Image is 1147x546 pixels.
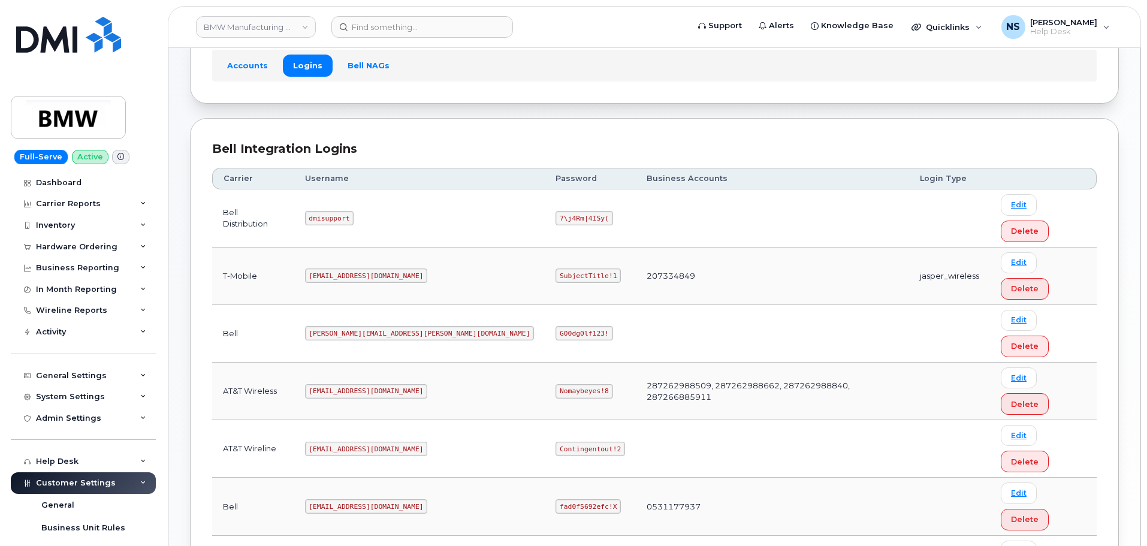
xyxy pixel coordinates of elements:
th: Login Type [909,168,990,189]
span: Knowledge Base [821,20,894,32]
button: Delete [1001,278,1049,300]
td: Bell [212,305,294,363]
button: Delete [1001,509,1049,530]
td: T-Mobile [212,248,294,305]
a: Edit [1001,194,1037,215]
a: Alerts [750,14,802,38]
code: G00dg0lf123! [556,326,612,340]
input: Find something... [331,16,513,38]
div: Noah Shelton [993,15,1118,39]
code: 7\j4Rm|4ISy( [556,211,612,225]
span: Alerts [769,20,794,32]
button: Delete [1001,451,1049,472]
code: fad0f5692efc!X [556,499,621,514]
code: [EMAIL_ADDRESS][DOMAIN_NAME] [305,442,428,456]
iframe: Messenger Launcher [1095,494,1138,537]
span: Help Desk [1030,27,1097,37]
td: Bell [212,478,294,535]
code: Nomaybeyes!8 [556,384,612,399]
span: Quicklinks [926,22,970,32]
a: Edit [1001,425,1037,446]
a: Edit [1001,252,1037,273]
a: Edit [1001,482,1037,503]
a: Support [690,14,750,38]
th: Carrier [212,168,294,189]
span: Delete [1011,283,1039,294]
th: Password [545,168,636,189]
td: 287262988509, 287262988662, 287262988840, 287266885911 [636,363,909,420]
a: BMW Manufacturing Co LLC [196,16,316,38]
code: [EMAIL_ADDRESS][DOMAIN_NAME] [305,269,428,283]
code: [EMAIL_ADDRESS][DOMAIN_NAME] [305,499,428,514]
td: jasper_wireless [909,248,990,305]
td: 0531177937 [636,478,909,535]
div: Quicklinks [903,15,991,39]
a: Edit [1001,367,1037,388]
span: Delete [1011,514,1039,525]
code: Contingentout!2 [556,442,625,456]
td: 207334849 [636,248,909,305]
td: AT&T Wireline [212,420,294,478]
code: SubjectTitle!1 [556,269,621,283]
div: Bell Integration Logins [212,140,1097,158]
th: Username [294,168,545,189]
code: [PERSON_NAME][EMAIL_ADDRESS][PERSON_NAME][DOMAIN_NAME] [305,326,535,340]
button: Delete [1001,221,1049,242]
a: Accounts [217,55,278,76]
a: Bell NAGs [337,55,400,76]
span: Delete [1011,225,1039,237]
th: Business Accounts [636,168,909,189]
a: Edit [1001,310,1037,331]
span: Delete [1011,340,1039,352]
span: [PERSON_NAME] [1030,17,1097,27]
span: Support [708,20,742,32]
code: dmisupport [305,211,354,225]
a: Logins [283,55,333,76]
td: Bell Distribution [212,189,294,247]
span: Delete [1011,456,1039,467]
span: NS [1006,20,1020,34]
code: [EMAIL_ADDRESS][DOMAIN_NAME] [305,384,428,399]
a: Knowledge Base [802,14,902,38]
button: Delete [1001,336,1049,357]
td: AT&T Wireless [212,363,294,420]
button: Delete [1001,393,1049,415]
span: Delete [1011,399,1039,410]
